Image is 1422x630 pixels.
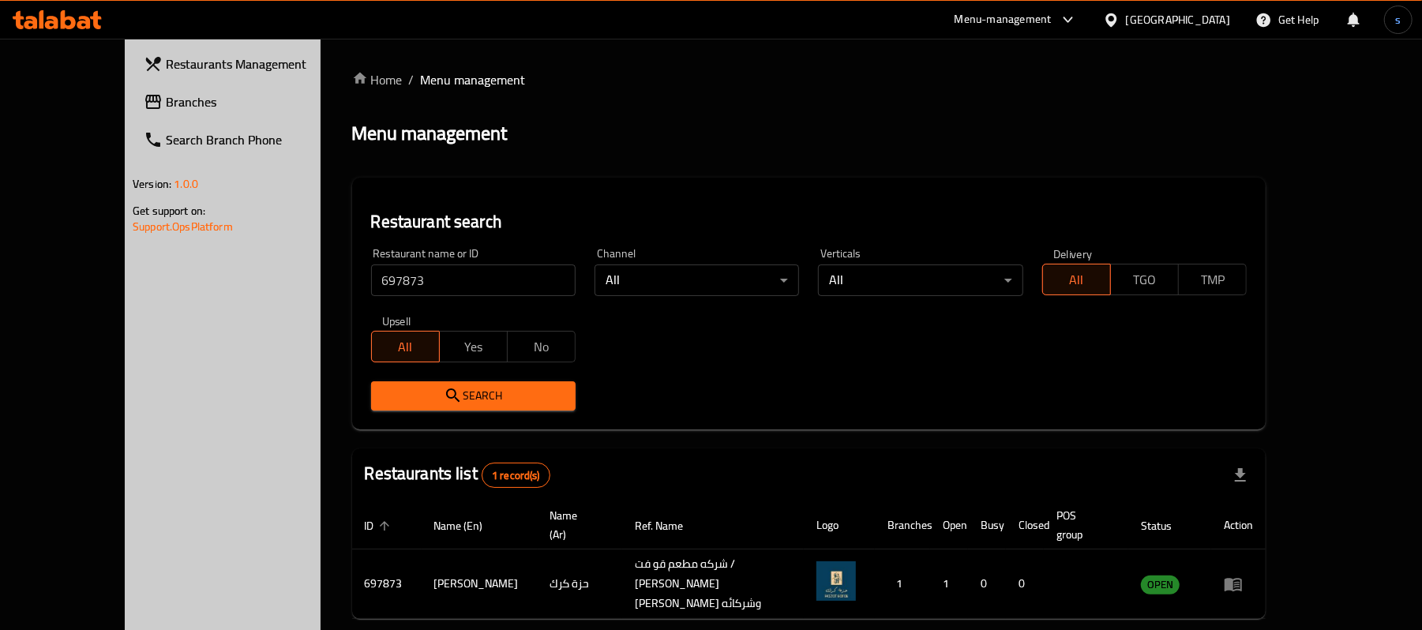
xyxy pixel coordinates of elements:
[434,516,504,535] span: Name (En)
[1053,248,1093,259] label: Delivery
[507,331,576,362] button: No
[371,264,576,296] input: Search for restaurant name or ID..
[352,501,1266,619] table: enhanced table
[371,210,1247,234] h2: Restaurant search
[1006,549,1044,619] td: 0
[1221,456,1259,494] div: Export file
[1141,516,1192,535] span: Status
[166,54,350,73] span: Restaurants Management
[131,121,362,159] a: Search Branch Phone
[1049,268,1105,291] span: All
[514,336,569,358] span: No
[804,501,875,549] th: Logo
[622,549,804,619] td: شركه مطعم قو فت / [PERSON_NAME] [PERSON_NAME] وشركائه
[131,83,362,121] a: Branches
[352,121,508,146] h2: Menu management
[365,462,550,488] h2: Restaurants list
[818,264,1022,296] div: All
[538,549,623,619] td: حزة كرك
[1141,576,1180,594] span: OPEN
[382,315,411,326] label: Upsell
[352,549,422,619] td: 697873
[1006,501,1044,549] th: Closed
[968,549,1006,619] td: 0
[875,549,930,619] td: 1
[133,201,205,221] span: Get support on:
[482,463,550,488] div: Total records count
[1056,506,1109,544] span: POS group
[166,130,350,149] span: Search Branch Phone
[550,506,604,544] span: Name (Ar)
[875,501,930,549] th: Branches
[131,45,362,83] a: Restaurants Management
[352,70,1266,89] nav: breadcrumb
[133,216,233,237] a: Support.OpsPlatform
[439,331,508,362] button: Yes
[1224,575,1253,594] div: Menu
[816,561,856,601] img: Hazat Karak
[409,70,415,89] li: /
[422,549,538,619] td: [PERSON_NAME]
[371,381,576,411] button: Search
[1185,268,1240,291] span: TMP
[1110,264,1179,295] button: TGO
[352,70,403,89] a: Home
[421,70,526,89] span: Menu management
[1042,264,1111,295] button: All
[371,331,440,362] button: All
[446,336,501,358] span: Yes
[1211,501,1266,549] th: Action
[1178,264,1247,295] button: TMP
[133,174,171,194] span: Version:
[166,92,350,111] span: Branches
[930,549,968,619] td: 1
[384,386,563,406] span: Search
[1126,11,1230,28] div: [GEOGRAPHIC_DATA]
[595,264,799,296] div: All
[1117,268,1172,291] span: TGO
[1141,576,1180,594] div: OPEN
[1395,11,1401,28] span: s
[635,516,703,535] span: Ref. Name
[955,10,1052,29] div: Menu-management
[930,501,968,549] th: Open
[174,174,198,194] span: 1.0.0
[378,336,433,358] span: All
[968,501,1006,549] th: Busy
[365,516,395,535] span: ID
[482,468,550,483] span: 1 record(s)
